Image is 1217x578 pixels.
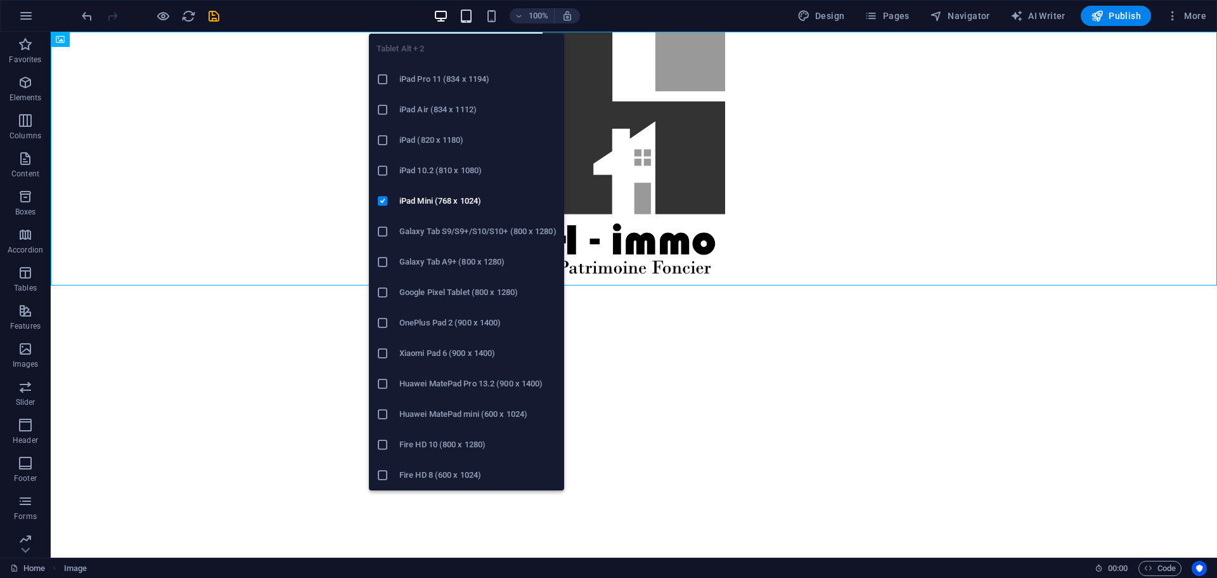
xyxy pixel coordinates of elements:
span: Publish [1091,10,1141,22]
h6: iPad (820 x 1180) [399,133,557,148]
h6: 100% [529,8,549,23]
span: Pages [865,10,909,22]
button: Code [1138,561,1182,576]
span: Design [797,10,845,22]
p: Tables [14,283,37,293]
h6: Google Pixel Tablet (800 x 1280) [399,285,557,300]
p: Forms [14,511,37,522]
i: Reload page [181,9,196,23]
span: AI Writer [1010,10,1066,22]
button: Publish [1081,6,1151,26]
nav: breadcrumb [64,561,87,576]
a: Click to cancel selection. Double-click to open Pages [10,561,45,576]
h6: Fire HD 10 (800 x 1280) [399,437,557,452]
button: Navigator [925,6,995,26]
button: Usercentrics [1192,561,1207,576]
span: : [1117,563,1119,573]
h6: iPad Air (834 x 1112) [399,102,557,117]
h6: OnePlus Pad 2 (900 x 1400) [399,315,557,331]
h6: Huawei MatePad Pro 13.2 (900 x 1400) [399,376,557,391]
h6: Fire HD 8 (600 x 1024) [399,468,557,483]
h6: Huawei MatePad mini (600 x 1024) [399,407,557,422]
button: reload [181,8,196,23]
button: Pages [860,6,914,26]
p: Boxes [15,207,36,217]
h6: iPad Pro 11 (834 x 1194) [399,72,557,87]
p: Header [13,435,38,445]
p: Content [11,169,39,179]
button: Design [792,6,850,26]
h6: iPad 10.2 (810 x 1080) [399,163,557,178]
p: Favorites [9,55,41,65]
span: Click to select. Double-click to edit [64,561,87,576]
button: save [206,8,221,23]
p: Features [10,321,41,331]
span: Navigator [930,10,990,22]
p: Columns [10,131,41,141]
h6: iPad Mini (768 x 1024) [399,194,557,209]
h6: Xiaomi Pad 6 (900 x 1400) [399,346,557,361]
p: Footer [14,473,37,483]
span: 00 00 [1108,561,1128,576]
button: 100% [510,8,555,23]
span: Code [1144,561,1176,576]
p: Elements [10,93,42,103]
span: More [1166,10,1206,22]
i: Undo: Change image as headline (Ctrl+Z) [80,9,94,23]
p: Accordion [8,245,43,255]
button: AI Writer [1005,6,1071,26]
p: Slider [16,397,35,407]
button: More [1161,6,1211,26]
p: Images [13,359,39,369]
i: On resize automatically adjust zoom level to fit chosen device. [562,10,573,22]
h6: Galaxy Tab S9/S9+/S10/S10+ (800 x 1280) [399,224,557,239]
h6: Session time [1095,561,1128,576]
button: undo [79,8,94,23]
h6: Galaxy Tab A9+ (800 x 1280) [399,254,557,270]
